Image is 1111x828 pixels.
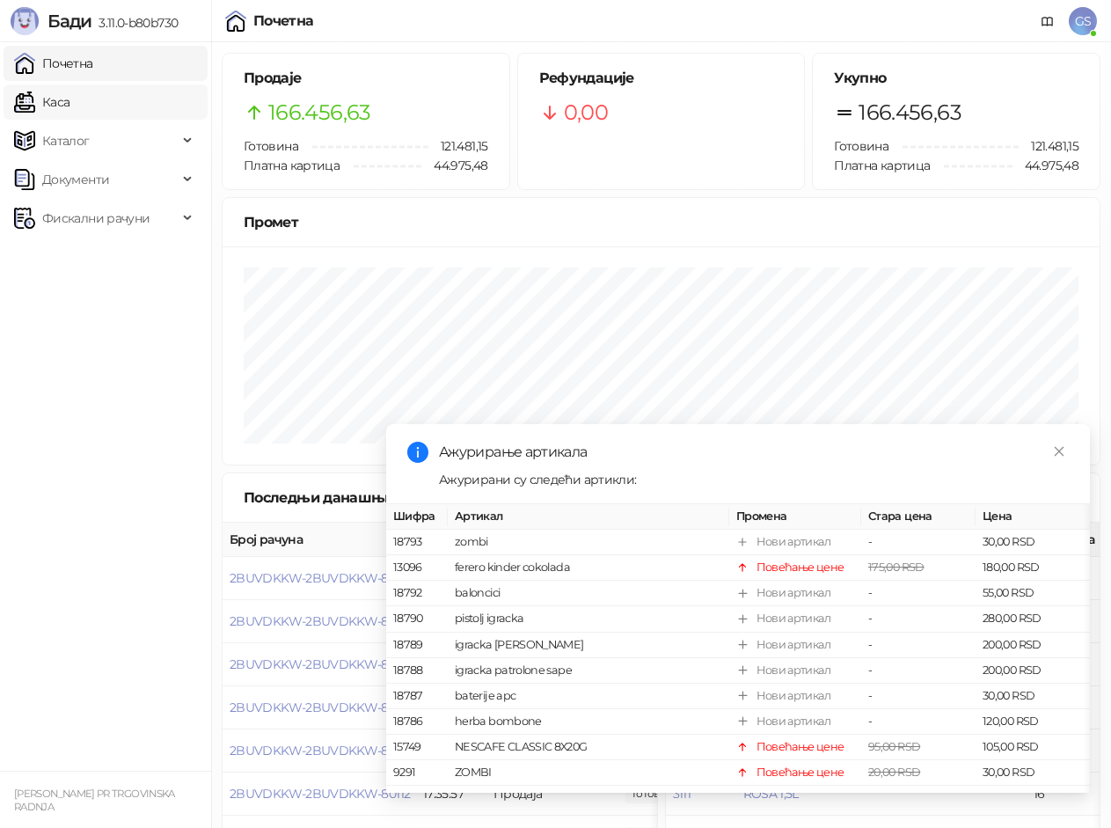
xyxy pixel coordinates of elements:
div: Повећање цене [757,559,844,576]
span: 166.456,63 [859,96,961,129]
div: Нови артикал [757,635,830,653]
small: [PERSON_NAME] PR TRGOVINSKA RADNJA [14,788,175,813]
td: baterije apc [448,684,729,709]
span: close [1053,445,1065,458]
th: Цена [976,504,1090,530]
td: zombi [448,530,729,555]
span: 166.456,63 [268,96,371,129]
td: - [861,709,976,735]
td: ferero kinder cokolada [448,555,729,581]
a: Каса [14,84,69,120]
span: 95,00 RSD [868,740,920,753]
a: Документација [1034,7,1062,35]
div: Промет [244,211,1078,233]
span: Готовина [244,138,298,154]
div: Последњи данашњи рачуни [244,487,477,509]
div: Нови артикал [757,662,830,679]
td: 18786 [386,709,448,735]
td: - [861,581,976,606]
button: 2BUVDKKW-2BUVDKKW-80117 [230,570,410,586]
div: Нови артикал [757,584,830,602]
span: Бади [48,11,91,32]
td: 55,00 RSD [976,581,1090,606]
span: 20,00 RSD [868,766,920,779]
span: info-circle [407,442,428,463]
span: Документи [42,162,109,197]
td: - [861,684,976,709]
td: NESCAFE CLASSIC 8X20G [448,735,729,760]
button: 2BUVDKKW-2BUVDKKW-80112 [230,786,410,802]
td: 30,00 RSD [976,760,1090,786]
td: ZOMBI [448,760,729,786]
td: 30,00 RSD [976,786,1090,811]
span: Платна картица [244,158,340,173]
td: 120,00 RSD [976,709,1090,735]
div: Ажурирање артикала [439,442,1069,463]
td: 15749 [386,735,448,760]
div: Нови артикал [757,687,830,705]
td: 9290 [386,786,448,811]
span: Платна картица [834,158,930,173]
button: 2BUVDKKW-2BUVDKKW-80116 [230,613,411,629]
td: - [861,606,976,632]
img: Logo [11,7,39,35]
span: Каталог [42,123,90,158]
td: 18790 [386,606,448,632]
td: 30,00 RSD [976,684,1090,709]
div: Нови артикал [757,713,830,730]
td: 18787 [386,684,448,709]
span: 44.975,48 [1012,156,1078,175]
h5: Укупно [834,68,1078,89]
td: - [861,530,976,555]
button: 2BUVDKKW-2BUVDKKW-80113 [230,743,410,758]
span: 20,00 RSD [868,791,920,804]
td: 200,00 RSD [976,658,1090,684]
span: 0,00 [564,96,608,129]
td: igracka [PERSON_NAME] [448,632,729,657]
td: 180,00 RSD [976,555,1090,581]
td: herba bombone [448,709,729,735]
button: 2BUVDKKW-2BUVDKKW-80114 [230,700,411,715]
h5: Рефундације [539,68,784,89]
th: Артикал [448,504,729,530]
span: 175,00 RSD [868,561,925,574]
a: Close [1049,442,1069,461]
td: 30,00 RSD [976,530,1090,555]
span: GS [1069,7,1097,35]
div: Почетна [253,14,314,28]
div: Ажурирани су следећи артикли: [439,470,1069,489]
a: Почетна [14,46,93,81]
span: Фискални рачуни [42,201,150,236]
div: Нови артикал [757,533,830,551]
td: 13096 [386,555,448,581]
span: Готовина [834,138,888,154]
th: Стара цена [861,504,976,530]
div: Нови артикал [757,610,830,627]
th: Шифра [386,504,448,530]
td: 200,00 RSD [976,632,1090,657]
th: Промена [729,504,861,530]
td: 18789 [386,632,448,657]
td: 105,00 RSD [976,735,1090,760]
div: Повећање цене [757,789,844,807]
span: 44.975,48 [421,156,487,175]
div: Повећање цене [757,764,844,781]
td: 18792 [386,581,448,606]
span: 121.481,15 [428,136,488,156]
td: 280,00 RSD [976,606,1090,632]
td: igracka patrolone sape [448,658,729,684]
td: - [861,658,976,684]
td: 9291 [386,760,448,786]
span: 3.11.0-b80b730 [91,15,178,31]
span: 121.481,15 [1019,136,1078,156]
td: 18788 [386,658,448,684]
th: Број рачуна [223,523,416,557]
td: pistolj igracka [448,606,729,632]
button: 2BUVDKKW-2BUVDKKW-80115 [230,656,410,672]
